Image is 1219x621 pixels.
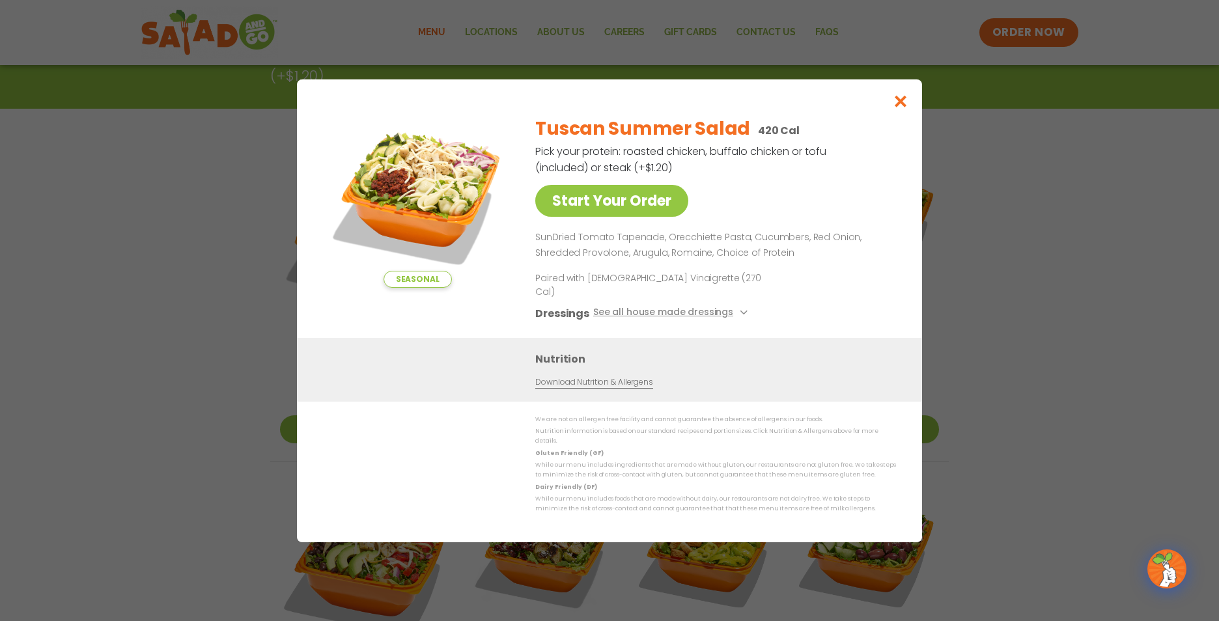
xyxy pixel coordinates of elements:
[535,494,896,514] p: While our menu includes foods that are made without dairy, our restaurants are not dairy free. We...
[535,305,589,321] h3: Dressings
[535,185,688,217] a: Start Your Order
[535,271,776,298] p: Paired with [DEMOGRAPHIC_DATA] Vinaigrette (270 Cal)
[758,122,800,139] p: 420 Cal
[535,448,603,456] strong: Gluten Friendly (GF)
[535,230,891,261] p: SunDried Tomato Tapenade, Orecchiette Pasta, Cucumbers, Red Onion, Shredded Provolone, Arugula, R...
[326,105,509,288] img: Featured product photo for Tuscan Summer Salad
[1149,551,1185,587] img: wpChatIcon
[880,79,922,123] button: Close modal
[535,415,896,424] p: We are not an allergen free facility and cannot guarantee the absence of allergens in our foods.
[593,305,751,321] button: See all house made dressings
[535,426,896,447] p: Nutrition information is based on our standard recipes and portion sizes. Click Nutrition & Aller...
[535,143,828,176] p: Pick your protein: roasted chicken, buffalo chicken or tofu (included) or steak (+$1.20)
[535,482,596,490] strong: Dairy Friendly (DF)
[535,115,750,143] h2: Tuscan Summer Salad
[384,271,452,288] span: Seasonal
[535,350,903,366] h3: Nutrition
[535,376,652,388] a: Download Nutrition & Allergens
[535,460,896,480] p: While our menu includes ingredients that are made without gluten, our restaurants are not gluten ...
